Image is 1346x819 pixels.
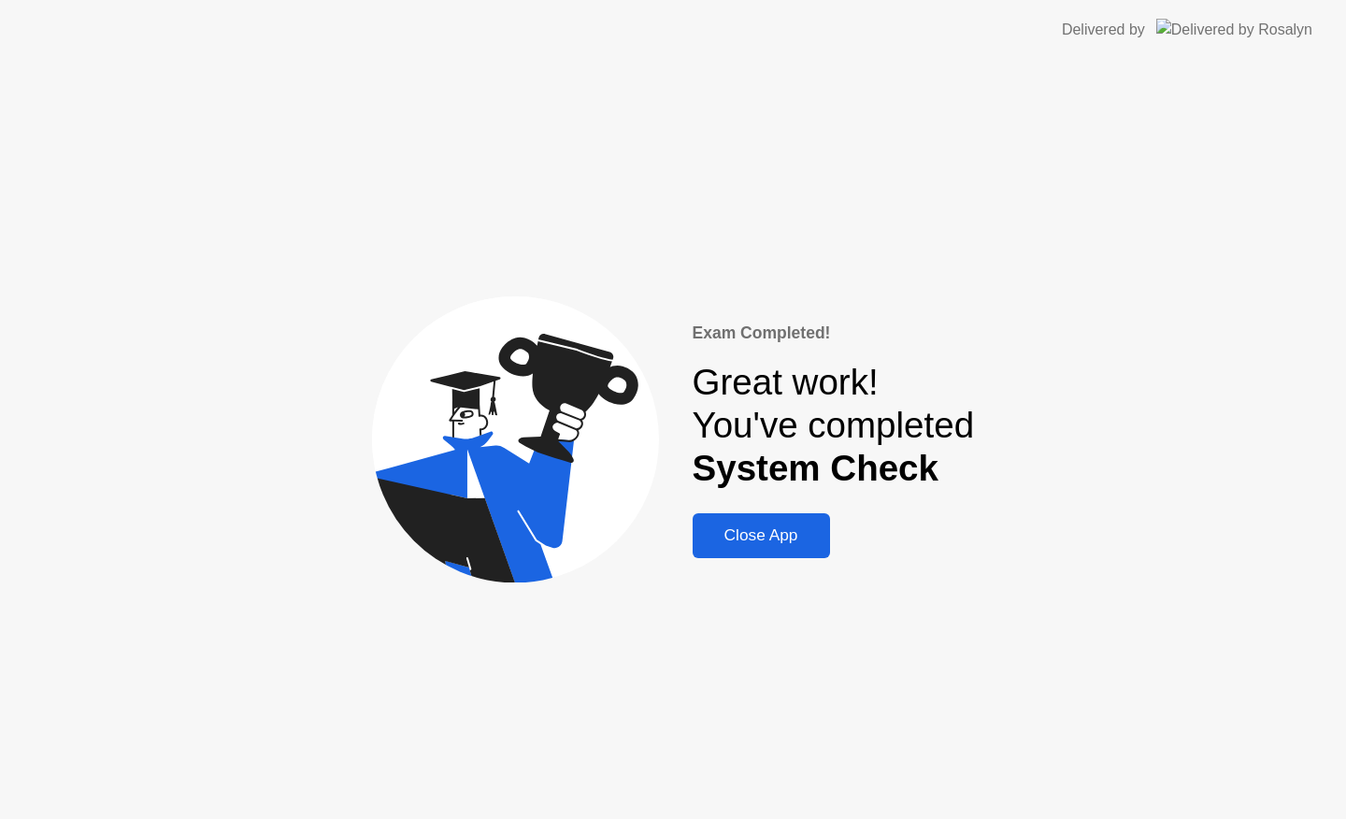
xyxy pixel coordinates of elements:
div: Exam Completed! [693,321,975,345]
div: Great work! You've completed [693,361,975,491]
button: Close App [693,513,830,558]
b: System Check [693,448,938,488]
div: Delivered by [1062,19,1145,41]
img: Delivered by Rosalyn [1156,19,1312,40]
div: Close App [698,525,824,545]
